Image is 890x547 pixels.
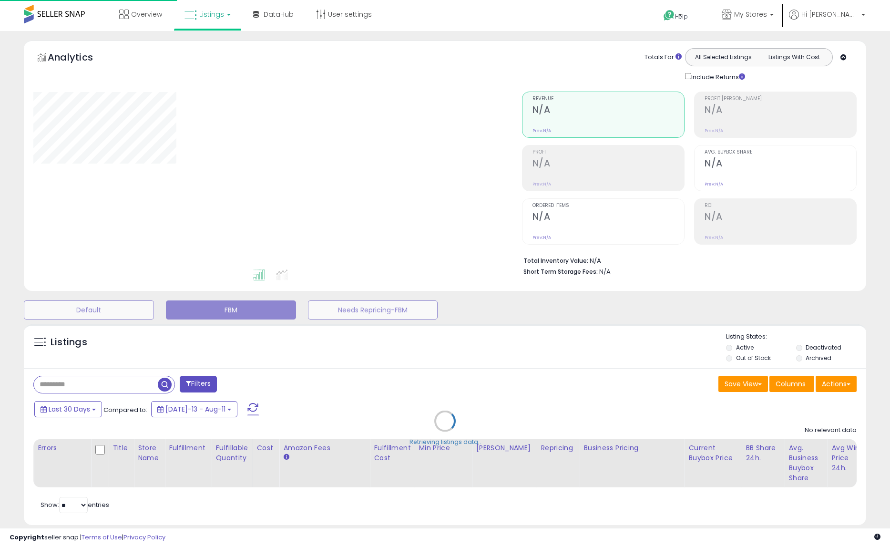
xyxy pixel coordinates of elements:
[532,235,551,240] small: Prev: N/A
[532,181,551,187] small: Prev: N/A
[82,533,122,542] a: Terms of Use
[48,51,112,66] h5: Analytics
[532,128,551,134] small: Prev: N/A
[734,10,767,19] span: My Stores
[663,10,675,21] i: Get Help
[523,257,588,265] b: Total Inventory Value:
[10,533,44,542] strong: Copyright
[523,268,598,276] b: Short Term Storage Fees:
[123,533,165,542] a: Privacy Policy
[789,10,865,31] a: Hi [PERSON_NAME]
[532,211,684,224] h2: N/A
[24,300,154,320] button: Default
[678,71,757,82] div: Include Returns
[705,96,856,102] span: Profit [PERSON_NAME]
[801,10,859,19] span: Hi [PERSON_NAME]
[308,300,438,320] button: Needs Repricing-FBM
[705,181,723,187] small: Prev: N/A
[264,10,294,19] span: DataHub
[675,12,688,21] span: Help
[599,267,611,276] span: N/A
[199,10,224,19] span: Listings
[532,203,684,208] span: Ordered Items
[705,150,856,155] span: Avg. Buybox Share
[688,51,759,63] button: All Selected Listings
[705,128,723,134] small: Prev: N/A
[532,150,684,155] span: Profit
[166,300,296,320] button: FBM
[532,96,684,102] span: Revenue
[656,2,706,31] a: Help
[705,203,856,208] span: ROI
[705,235,723,240] small: Prev: N/A
[532,104,684,117] h2: N/A
[532,158,684,171] h2: N/A
[758,51,829,63] button: Listings With Cost
[705,158,856,171] h2: N/A
[131,10,162,19] span: Overview
[523,254,849,266] li: N/A
[705,104,856,117] h2: N/A
[705,211,856,224] h2: N/A
[409,438,481,446] div: Retrieving listings data..
[10,533,165,542] div: seller snap | |
[644,53,682,62] div: Totals For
